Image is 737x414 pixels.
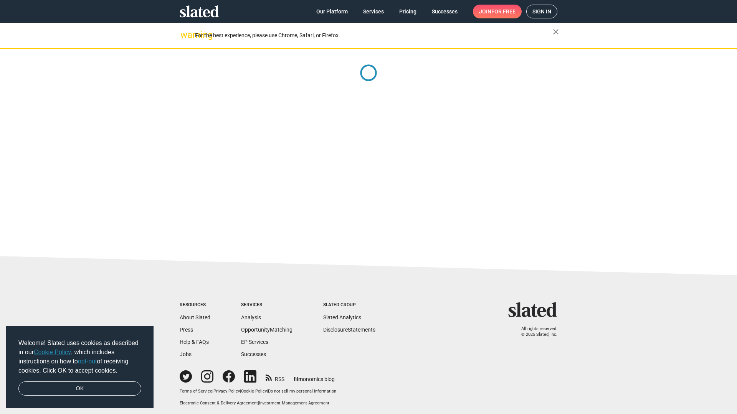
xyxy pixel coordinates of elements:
[241,302,292,308] div: Services
[240,389,241,394] span: |
[294,376,303,382] span: film
[241,314,261,320] a: Analysis
[241,339,268,345] a: EP Services
[258,401,259,406] span: |
[491,5,516,18] span: for free
[323,327,375,333] a: DisclosureStatements
[6,326,154,408] div: cookieconsent
[180,30,190,39] mat-icon: warning
[363,5,384,18] span: Services
[213,389,240,394] a: Privacy Policy
[241,389,267,394] a: Cookie Policy
[432,5,458,18] span: Successes
[532,5,551,18] span: Sign in
[259,401,329,406] a: Investment Management Agreement
[316,5,348,18] span: Our Platform
[551,27,560,36] mat-icon: close
[180,314,210,320] a: About Slated
[195,30,553,41] div: For the best experience, please use Chrome, Safari, or Firefox.
[393,5,423,18] a: Pricing
[294,370,335,383] a: filmonomics blog
[212,389,213,394] span: |
[526,5,557,18] a: Sign in
[266,371,284,383] a: RSS
[323,302,375,308] div: Slated Group
[180,389,212,394] a: Terms of Service
[78,358,97,365] a: opt-out
[513,326,557,337] p: All rights reserved. © 2025 Slated, Inc.
[473,5,522,18] a: Joinfor free
[180,302,210,308] div: Resources
[241,351,266,357] a: Successes
[310,5,354,18] a: Our Platform
[357,5,390,18] a: Services
[18,381,141,396] a: dismiss cookie message
[479,5,516,18] span: Join
[399,5,416,18] span: Pricing
[267,389,268,394] span: |
[180,339,209,345] a: Help & FAQs
[18,338,141,375] span: Welcome! Slated uses cookies as described in our , which includes instructions on how to of recei...
[180,401,258,406] a: Electronic Consent & Delivery Agreement
[426,5,464,18] a: Successes
[323,314,361,320] a: Slated Analytics
[180,351,192,357] a: Jobs
[241,327,292,333] a: OpportunityMatching
[180,327,193,333] a: Press
[268,389,336,394] button: Do not sell my personal information
[34,349,71,355] a: Cookie Policy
